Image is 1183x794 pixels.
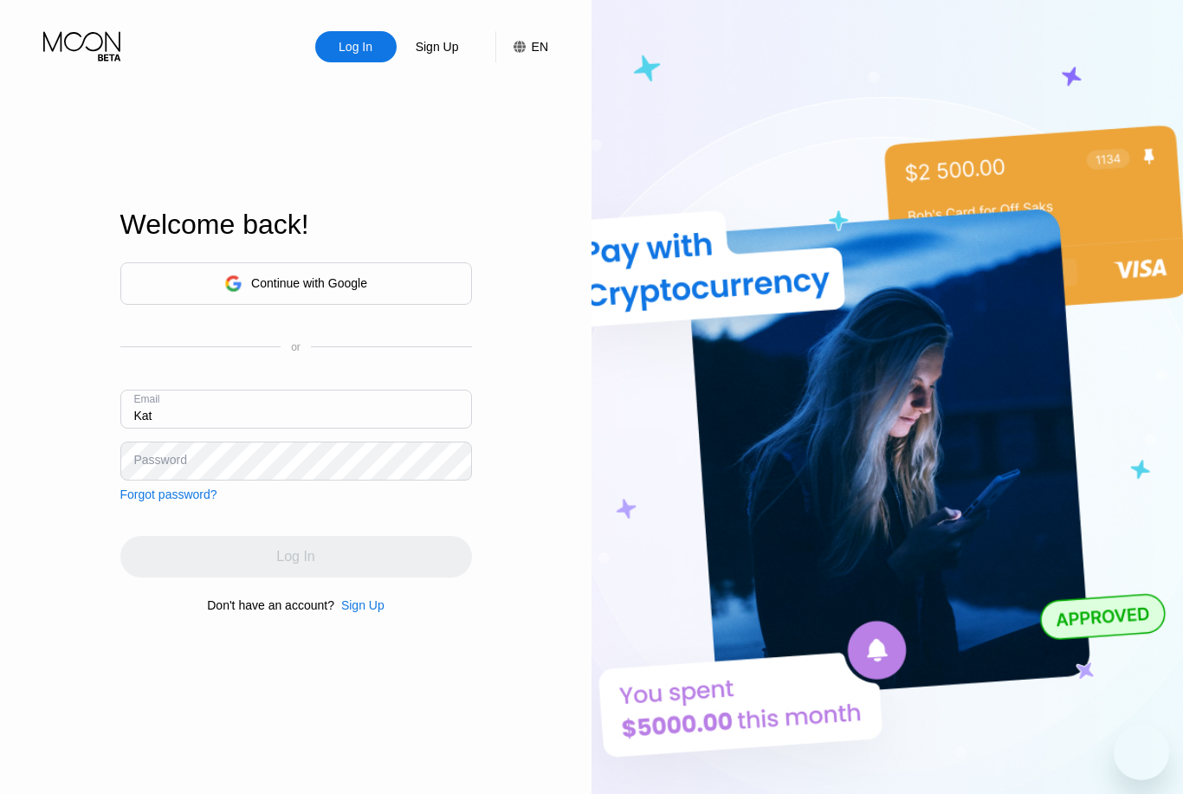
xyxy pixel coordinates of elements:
[207,598,334,612] div: Don't have an account?
[334,598,385,612] div: Sign Up
[532,40,548,54] div: EN
[397,31,478,62] div: Sign Up
[1114,725,1169,780] iframe: Button to launch messaging window
[495,31,548,62] div: EN
[134,453,187,467] div: Password
[337,38,374,55] div: Log In
[251,276,367,290] div: Continue with Google
[120,487,217,501] div: Forgot password?
[120,262,472,305] div: Continue with Google
[341,598,385,612] div: Sign Up
[134,393,160,405] div: Email
[120,209,472,241] div: Welcome back!
[315,31,397,62] div: Log In
[291,341,301,353] div: or
[414,38,461,55] div: Sign Up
